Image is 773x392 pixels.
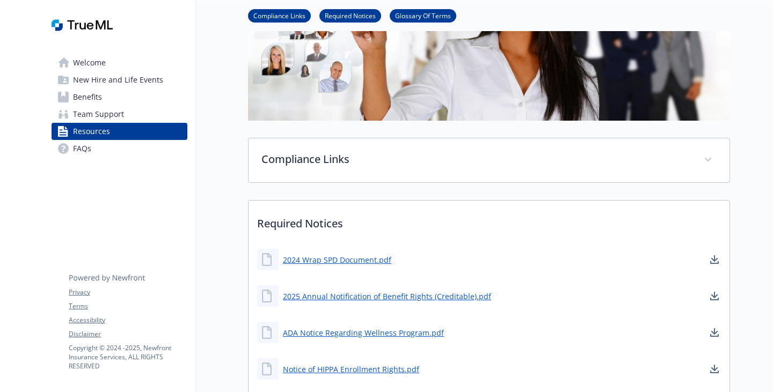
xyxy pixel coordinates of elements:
a: download document [708,326,721,339]
p: Copyright © 2024 - 2025 , Newfront Insurance Services, ALL RIGHTS RESERVED [69,343,187,371]
a: 2025 Annual Notification of Benefit Rights (Creditable).pdf [283,291,491,302]
a: Welcome [52,54,187,71]
p: Compliance Links [261,151,691,167]
a: Privacy [69,287,187,297]
span: Benefits [73,88,102,106]
span: New Hire and Life Events [73,71,163,88]
span: Resources [73,123,110,140]
a: ADA Notice Regarding Wellness Program.pdf [283,327,444,338]
a: Resources [52,123,187,140]
span: Welcome [73,54,106,71]
a: Notice of HIPPA Enrollment Rights.pdf [283,364,419,375]
a: Disclaimer [69,329,187,339]
a: Glossary Of Terms [390,10,456,20]
a: Compliance Links [248,10,311,20]
a: FAQs [52,140,187,157]
a: Benefits [52,88,187,106]
a: Accessibility [69,315,187,325]
a: Team Support [52,106,187,123]
a: download document [708,290,721,302]
a: download document [708,253,721,266]
a: New Hire and Life Events [52,71,187,88]
a: 2024 Wrap SPD Document.pdf [283,254,391,265]
a: Required Notices [319,10,381,20]
span: FAQs [73,140,91,157]
a: Terms [69,301,187,311]
div: Compliance Links [249,138,730,182]
span: Team Support [73,106,124,123]
p: Required Notices [249,201,730,240]
a: download document [708,363,721,375]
